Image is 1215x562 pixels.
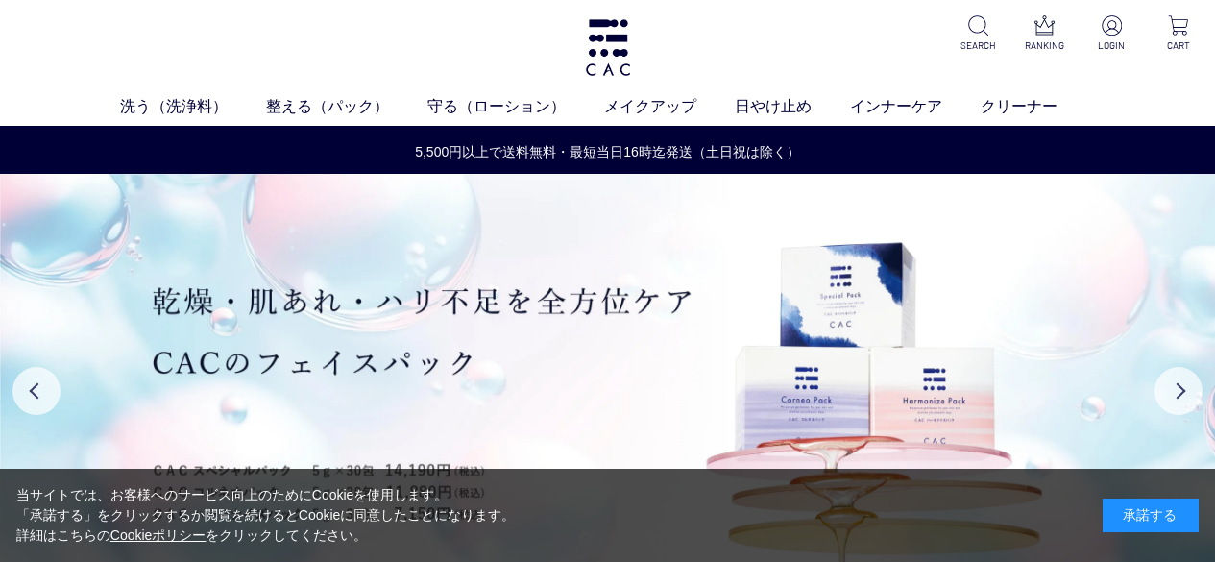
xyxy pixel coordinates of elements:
[120,95,266,118] a: 洗う（洗浄料）
[1154,367,1203,415] button: Next
[1103,499,1199,532] div: 承諾する
[1156,15,1200,53] a: CART
[1090,38,1133,53] p: LOGIN
[1023,38,1066,53] p: RANKING
[604,95,735,118] a: メイクアップ
[957,15,1000,53] a: SEARCH
[735,95,850,118] a: 日やけ止め
[981,95,1096,118] a: クリーナー
[850,95,981,118] a: インナーケア
[1,142,1214,162] a: 5,500円以上で送料無料・最短当日16時迄発送（土日祝は除く）
[1090,15,1133,53] a: LOGIN
[1023,15,1066,53] a: RANKING
[110,527,207,543] a: Cookieポリシー
[266,95,427,118] a: 整える（パック）
[583,19,633,76] img: logo
[957,38,1000,53] p: SEARCH
[12,367,61,415] button: Previous
[1156,38,1200,53] p: CART
[427,95,604,118] a: 守る（ローション）
[16,485,516,546] div: 当サイトでは、お客様へのサービス向上のためにCookieを使用します。 「承諾する」をクリックするか閲覧を続けるとCookieに同意したことになります。 詳細はこちらの をクリックしてください。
